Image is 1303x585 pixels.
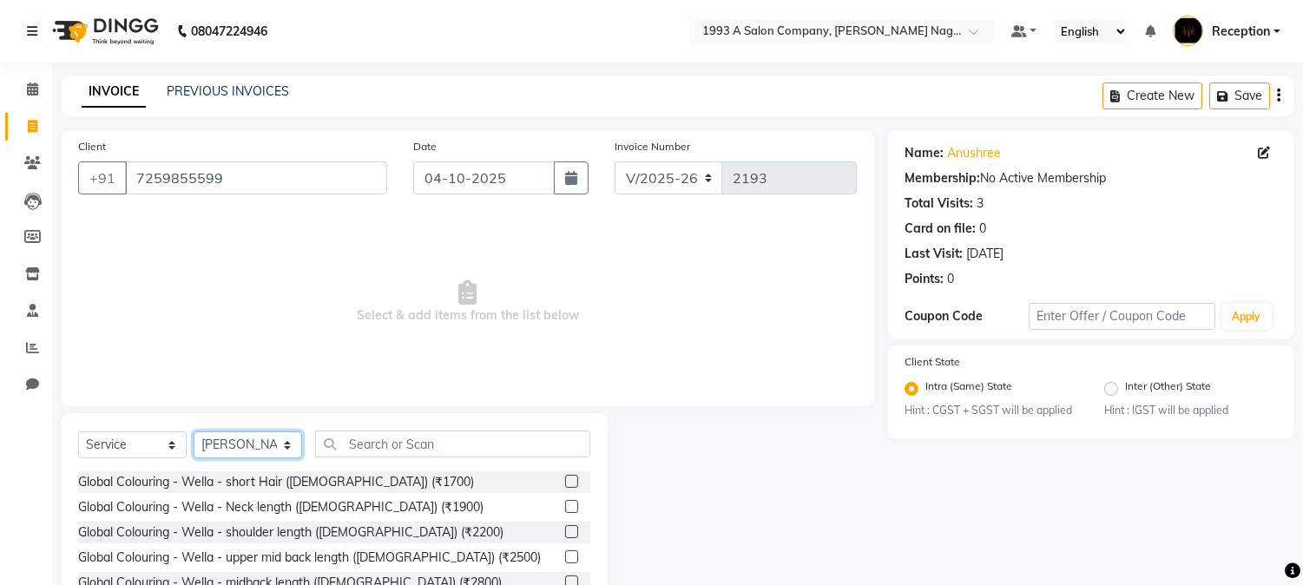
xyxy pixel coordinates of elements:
[191,7,267,56] b: 08047224946
[78,161,127,194] button: +91
[78,473,474,491] div: Global Colouring - Wella - short Hair ([DEMOGRAPHIC_DATA]) (₹1700)
[966,245,1004,263] div: [DATE]
[977,194,984,213] div: 3
[947,144,1001,162] a: Anushree
[82,76,146,108] a: INVOICE
[78,523,503,542] div: Global Colouring - Wella - shoulder length ([DEMOGRAPHIC_DATA]) (₹2200)
[1125,378,1211,399] label: Inter (Other) State
[905,194,973,213] div: Total Visits:
[905,169,980,187] div: Membership:
[947,270,954,288] div: 0
[905,307,1029,325] div: Coupon Code
[125,161,387,194] input: Search by Name/Mobile/Email/Code
[1102,82,1202,109] button: Create New
[78,549,541,567] div: Global Colouring - Wella - upper mid back length ([DEMOGRAPHIC_DATA]) (₹2500)
[413,139,437,154] label: Date
[1222,304,1272,330] button: Apply
[78,498,484,516] div: Global Colouring - Wella - Neck length ([DEMOGRAPHIC_DATA]) (₹1900)
[1209,82,1270,109] button: Save
[905,144,944,162] div: Name:
[44,7,163,56] img: logo
[905,270,944,288] div: Points:
[1212,23,1270,41] span: Reception
[979,220,986,238] div: 0
[1029,303,1214,330] input: Enter Offer / Coupon Code
[925,378,1012,399] label: Intra (Same) State
[615,139,690,154] label: Invoice Number
[78,215,857,389] span: Select & add items from the list below
[905,403,1077,418] small: Hint : CGST + SGST will be applied
[167,83,289,99] a: PREVIOUS INVOICES
[905,354,960,370] label: Client State
[78,139,106,154] label: Client
[315,431,590,457] input: Search or Scan
[1173,16,1203,46] img: Reception
[905,169,1277,187] div: No Active Membership
[1104,403,1277,418] small: Hint : IGST will be applied
[905,245,963,263] div: Last Visit:
[905,220,976,238] div: Card on file:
